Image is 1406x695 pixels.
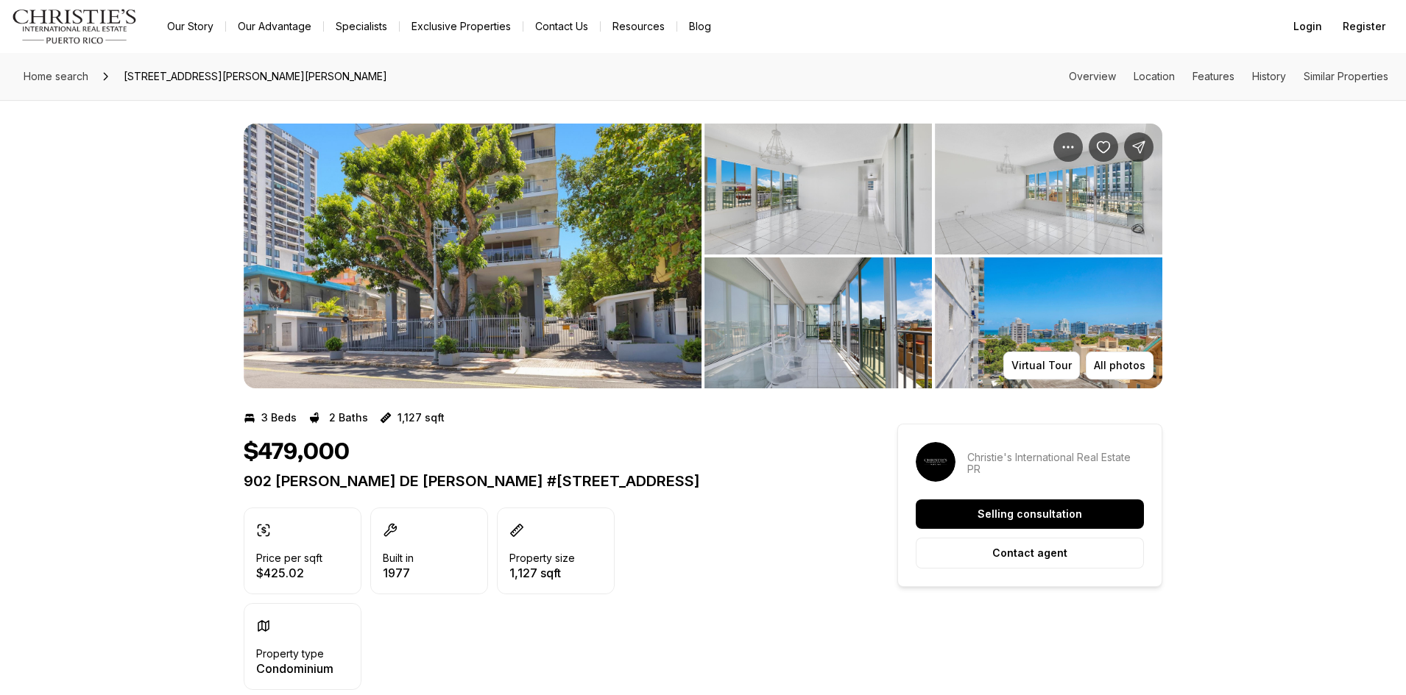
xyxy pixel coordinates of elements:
p: Price per sqft [256,552,322,564]
img: logo [12,9,138,44]
a: Skip to: Similar Properties [1304,70,1388,82]
p: Property type [256,648,324,660]
p: $425.02 [256,567,322,579]
a: Skip to: Location [1134,70,1175,82]
p: 2 Baths [329,412,368,424]
button: View image gallery [704,257,932,388]
p: 3 Beds [261,412,297,424]
button: Property options [1053,132,1083,162]
button: View image gallery [935,257,1162,388]
a: Skip to: Features [1193,70,1234,82]
button: Register [1334,12,1394,41]
button: Selling consultation [916,499,1144,529]
a: Home search [18,65,94,88]
p: 1,127 sqft [509,567,575,579]
a: Skip to: History [1252,70,1286,82]
button: Share Property: 902 PONCE DE LEON #401 [1124,132,1154,162]
button: Virtual Tour [1003,352,1080,379]
li: 1 of 6 [244,124,702,388]
a: Exclusive Properties [400,16,523,37]
a: Specialists [324,16,399,37]
button: Contact Us [523,16,600,37]
p: Property size [509,552,575,564]
span: Home search [24,70,88,82]
a: Our Story [155,16,225,37]
button: Contact agent [916,538,1144,569]
button: Save Property: 902 PONCE DE LEON #401 [1089,132,1118,162]
a: Skip to: Overview [1069,70,1116,82]
span: Register [1343,21,1385,32]
p: Built in [383,552,414,564]
p: Condominium [256,663,333,674]
button: View image gallery [704,124,932,254]
button: Login [1285,12,1331,41]
a: Blog [677,16,723,37]
p: 1,127 sqft [398,412,445,424]
span: Login [1293,21,1322,32]
li: 2 of 6 [704,124,1162,388]
a: Our Advantage [226,16,323,37]
a: Resources [601,16,676,37]
p: Contact agent [992,547,1067,559]
div: Listing Photos [244,124,1162,388]
p: Selling consultation [978,508,1082,520]
p: Virtual Tour [1011,360,1072,371]
button: View image gallery [244,124,702,388]
p: All photos [1094,360,1145,371]
button: View image gallery [935,124,1162,254]
p: 1977 [383,567,414,579]
nav: Page section menu [1069,71,1388,82]
p: Christie's International Real Estate PR [967,452,1144,475]
span: [STREET_ADDRESS][PERSON_NAME][PERSON_NAME] [118,65,393,88]
p: 902 [PERSON_NAME] DE [PERSON_NAME] #[STREET_ADDRESS] [244,472,844,490]
h1: $479,000 [244,438,350,466]
button: All photos [1086,352,1154,379]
